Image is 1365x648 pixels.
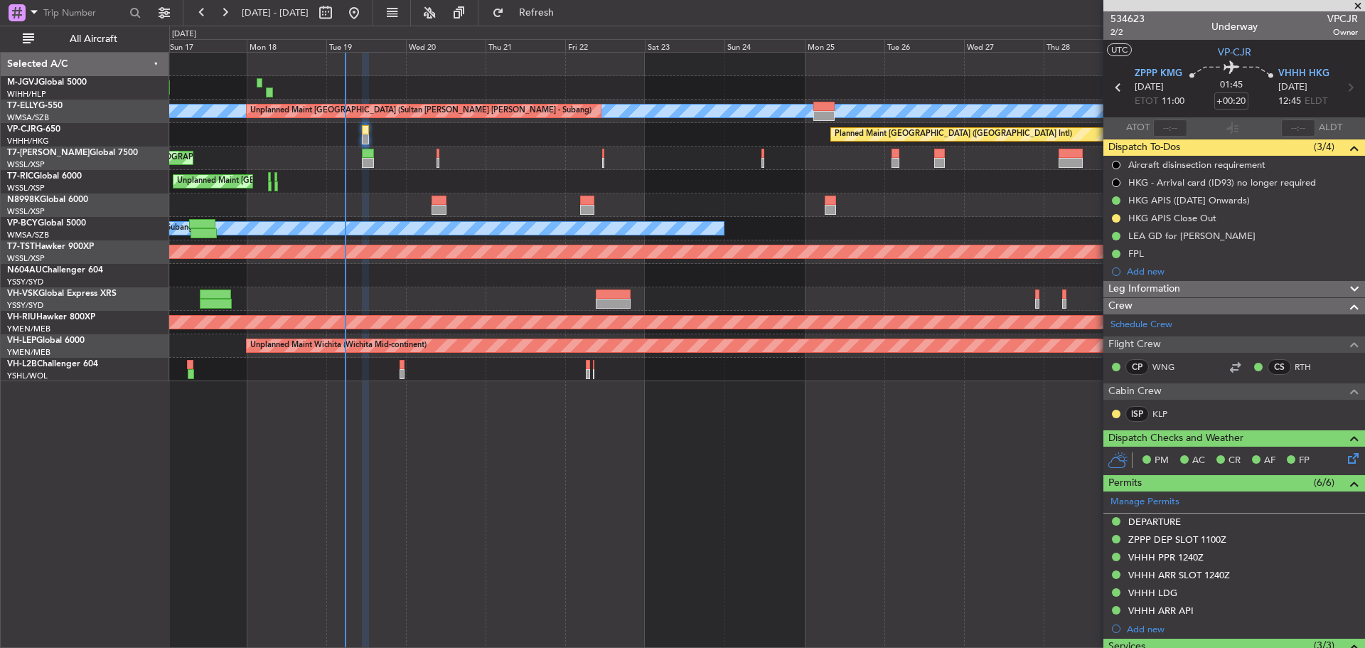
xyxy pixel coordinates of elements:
[7,336,85,345] a: VH-LEPGlobal 6000
[7,360,37,368] span: VH-L2B
[7,360,98,368] a: VH-L2BChallenger 604
[1135,80,1164,95] span: [DATE]
[486,1,571,24] button: Refresh
[7,243,35,251] span: T7-TST
[7,196,88,204] a: N8998KGlobal 6000
[7,206,45,217] a: WSSL/XSP
[1044,39,1123,52] div: Thu 28
[1108,139,1180,156] span: Dispatch To-Dos
[1108,430,1243,447] span: Dispatch Checks and Weather
[884,39,964,52] div: Tue 26
[1110,495,1179,509] a: Manage Permits
[7,290,117,298] a: VH-VSKGlobal Express XRS
[1264,454,1275,468] span: AF
[1107,43,1132,56] button: UTC
[7,219,86,228] a: VP-BCYGlobal 5000
[37,34,150,44] span: All Aircraft
[172,28,196,41] div: [DATE]
[1128,569,1230,581] div: VHHH ARR SLOT 1240Z
[247,39,326,52] div: Mon 18
[7,159,45,170] a: WSSL/XSP
[7,149,90,157] span: T7-[PERSON_NAME]
[7,266,42,275] span: N604AU
[7,324,50,334] a: YMEN/MEB
[1278,80,1307,95] span: [DATE]
[1135,95,1158,109] span: ETOT
[1327,26,1358,38] span: Owner
[1128,533,1226,546] div: ZPPP DEP SLOT 1100Z
[7,300,43,311] a: YSSY/SYD
[1125,359,1149,375] div: CP
[1126,121,1150,135] span: ATOT
[7,112,49,123] a: WMSA/SZB
[1108,281,1180,297] span: Leg Information
[250,335,427,356] div: Unplanned Maint Wichita (Wichita Mid-continent)
[1305,95,1327,109] span: ELDT
[7,172,33,181] span: T7-RIC
[7,78,87,87] a: M-JGVJGlobal 5000
[1268,359,1291,375] div: CS
[1128,212,1216,224] div: HKG APIS Close Out
[1110,318,1172,332] a: Schedule Crew
[1278,95,1301,109] span: 12:45
[1108,383,1162,400] span: Cabin Crew
[1108,298,1133,314] span: Crew
[7,102,38,110] span: T7-ELLY
[7,149,138,157] a: T7-[PERSON_NAME]Global 7500
[1127,265,1358,277] div: Add new
[1110,26,1145,38] span: 2/2
[1152,361,1184,373] a: WNG
[7,336,36,345] span: VH-LEP
[1314,475,1334,490] span: (6/6)
[7,313,95,322] a: VH-RIUHawker 800XP
[1128,605,1194,617] div: VHHH ARR API
[1155,454,1169,468] span: PM
[1153,119,1187,137] input: --:--
[250,100,591,122] div: Unplanned Maint [GEOGRAPHIC_DATA] (Sultan [PERSON_NAME] [PERSON_NAME] - Subang)
[1162,95,1184,109] span: 11:00
[486,39,565,52] div: Thu 21
[1128,194,1250,206] div: HKG APIS ([DATE] Onwards)
[43,2,125,23] input: Trip Number
[7,243,94,251] a: T7-TSTHawker 900XP
[7,125,36,134] span: VP-CJR
[1228,454,1241,468] span: CR
[1125,406,1149,422] div: ISP
[7,136,49,147] a: VHHH/HKG
[1128,248,1144,260] div: FPL
[7,89,46,100] a: WIHH/HLP
[7,277,43,287] a: YSSY/SYD
[507,8,567,18] span: Refresh
[7,219,38,228] span: VP-BCY
[1314,139,1334,154] span: (3/4)
[1128,551,1204,563] div: VHHH PPR 1240Z
[1152,408,1184,420] a: KLP
[7,230,49,240] a: WMSA/SZB
[1211,19,1258,34] div: Underway
[16,28,154,51] button: All Aircraft
[7,266,103,275] a: N604AUChallenger 604
[1218,45,1251,60] span: VP-CJR
[1110,11,1145,26] span: 534623
[7,78,38,87] span: M-JGVJ
[1319,121,1342,135] span: ALDT
[7,347,50,358] a: YMEN/MEB
[1278,67,1329,81] span: VHHH HKG
[326,39,406,52] div: Tue 19
[1295,361,1327,373] a: RTH
[177,171,354,192] div: Unplanned Maint [GEOGRAPHIC_DATA] (Seletar)
[645,39,724,52] div: Sat 23
[724,39,804,52] div: Sun 24
[7,196,40,204] span: N8998K
[1299,454,1310,468] span: FP
[1128,159,1265,171] div: Aircraft disinsection requirement
[565,39,645,52] div: Fri 22
[97,147,264,169] div: Planned Maint [GEOGRAPHIC_DATA] (Seletar)
[7,313,36,322] span: VH-RIU
[964,39,1044,52] div: Wed 27
[242,6,309,19] span: [DATE] - [DATE]
[1135,67,1182,81] span: ZPPP KMG
[1128,230,1256,242] div: LEA GD for [PERSON_NAME]
[7,172,82,181] a: T7-RICGlobal 6000
[1220,78,1243,92] span: 01:45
